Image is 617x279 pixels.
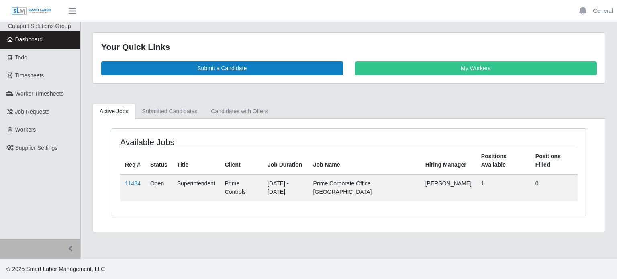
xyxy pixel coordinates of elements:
[135,104,204,119] a: Submitted Candidates
[8,23,71,29] span: Catapult Solutions Group
[476,174,531,201] td: 1
[120,137,304,147] h4: Available Jobs
[263,174,308,201] td: [DATE] - [DATE]
[204,104,274,119] a: Candidates with Offers
[421,147,476,174] th: Hiring Manager
[15,108,50,115] span: Job Requests
[308,147,421,174] th: Job Name
[125,180,141,187] a: 11484
[593,7,613,15] a: General
[101,61,343,75] a: Submit a Candidate
[531,147,578,174] th: Positions Filled
[172,147,220,174] th: Title
[15,36,43,43] span: Dashboard
[355,61,597,75] a: My Workers
[15,126,36,133] span: Workers
[15,72,44,79] span: Timesheets
[421,174,476,201] td: [PERSON_NAME]
[263,147,308,174] th: Job Duration
[172,174,220,201] td: Superintendent
[15,90,63,97] span: Worker Timesheets
[11,7,51,16] img: SLM Logo
[120,147,145,174] th: Req #
[15,145,58,151] span: Supplier Settings
[101,41,597,53] div: Your Quick Links
[145,174,172,201] td: Open
[145,147,172,174] th: Status
[476,147,531,174] th: Positions Available
[6,266,105,272] span: © 2025 Smart Labor Management, LLC
[531,174,578,201] td: 0
[15,54,27,61] span: Todo
[220,147,263,174] th: Client
[220,174,263,201] td: Prime Controls
[93,104,135,119] a: Active Jobs
[308,174,421,201] td: Prime Corporate Office [GEOGRAPHIC_DATA]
